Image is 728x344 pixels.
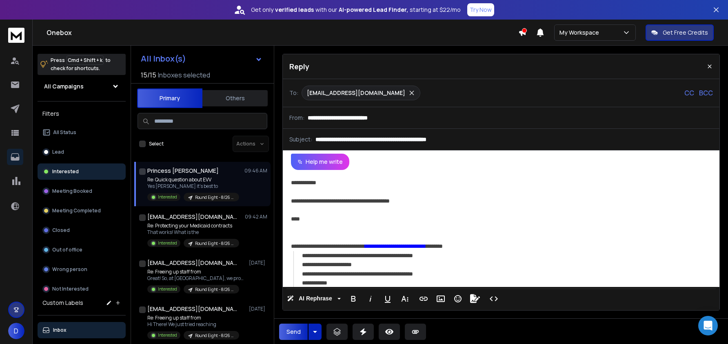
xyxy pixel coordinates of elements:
span: AI Rephrase [297,295,334,302]
button: Interested [38,163,126,180]
p: Try Now [470,6,492,14]
p: BCC [699,88,713,98]
h1: All Campaigns [44,82,84,90]
p: [DATE] [249,260,267,266]
p: Out of office [52,247,82,253]
button: More Text [397,291,413,307]
button: Code View [486,291,502,307]
h1: Princess [PERSON_NAME] [147,167,219,175]
button: Out of office [38,242,126,258]
button: Inbox [38,322,126,338]
p: Round Eight - 8/26 (Medicaid Compliance) [195,287,234,293]
p: Inbox [53,327,67,333]
p: Re: Freeing up staff from [147,315,239,321]
button: Underline (⌘U) [380,291,395,307]
p: Closed [52,227,70,234]
button: Emoticons [450,291,466,307]
p: Interested [158,240,177,246]
button: Insert Link (⌘K) [416,291,431,307]
p: Re: Protecting your Medicaid contracts [147,223,239,229]
p: Hi There! We just tried reaching [147,321,239,328]
button: All Status [38,124,126,141]
span: 15 / 15 [141,70,156,80]
p: Wrong person [52,266,87,273]
strong: AI-powered Lead Finder, [339,6,408,14]
p: Interested [158,332,177,338]
p: Not Interested [52,286,89,292]
button: Help me write [291,154,349,170]
p: Get only with our starting at $22/mo [251,6,461,14]
p: Great! So, at [GEOGRAPHIC_DATA], we provide [147,275,245,282]
button: Try Now [467,3,494,16]
p: Interested [52,168,79,175]
h1: [EMAIL_ADDRESS][DOMAIN_NAME] [147,213,237,221]
p: Round Eight - 8/26 (Medicaid Compliance) [195,333,234,339]
p: Round Eight - 8/26 (Medicaid Compliance) [195,194,234,201]
p: Round Eight - 8/26 (Medicaid Compliance) [195,240,234,247]
p: Subject: [289,135,312,143]
h3: Filters [38,108,126,119]
button: AI Rephrase [285,291,342,307]
button: Primary [137,88,202,108]
img: logo [8,28,24,43]
p: [DATE] [249,306,267,312]
button: D [8,323,24,339]
button: Insert Image (⌘P) [433,291,448,307]
h1: All Inbox(s) [141,55,186,63]
button: Meeting Completed [38,203,126,219]
p: Press to check for shortcuts. [51,56,111,73]
p: Lead [52,149,64,155]
button: Get Free Credits [646,24,714,41]
button: Send [279,324,308,340]
p: Re: Freeing up staff from [147,269,245,275]
button: Meeting Booked [38,183,126,199]
button: Not Interested [38,281,126,297]
h3: Inboxes selected [158,70,210,80]
button: Italic (⌘I) [363,291,378,307]
p: To: [289,89,298,97]
p: [EMAIL_ADDRESS][DOMAIN_NAME] [307,89,405,97]
p: Meeting Completed [52,207,101,214]
h1: [EMAIL_ADDRESS][DOMAIN_NAME] [147,305,237,313]
button: All Campaigns [38,78,126,95]
button: All Inbox(s) [134,51,269,67]
button: Lead [38,144,126,160]
p: 09:42 AM [245,214,267,220]
span: Cmd + Shift + k [67,55,104,65]
h1: [EMAIL_ADDRESS][DOMAIN_NAME] [147,259,237,267]
p: CC [684,88,694,98]
label: Select [149,141,164,147]
button: Closed [38,222,126,238]
p: Re: Quick question about EVV [147,176,239,183]
h1: Onebox [47,28,518,37]
p: Yes [PERSON_NAME] it's best to [147,183,239,190]
button: Others [202,89,268,107]
button: Signature [467,291,483,307]
p: My Workspace [559,29,602,37]
p: Interested [158,286,177,292]
h3: Custom Labels [42,299,83,307]
p: 09:46 AM [244,168,267,174]
button: Bold (⌘B) [346,291,361,307]
p: That works! What is the [147,229,239,236]
div: Open Intercom Messenger [698,316,718,335]
p: Interested [158,194,177,200]
button: Wrong person [38,261,126,278]
strong: verified leads [275,6,314,14]
p: Get Free Credits [663,29,708,37]
p: From: [289,114,304,122]
p: All Status [53,129,76,136]
p: Reply [289,61,309,72]
p: Meeting Booked [52,188,92,194]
